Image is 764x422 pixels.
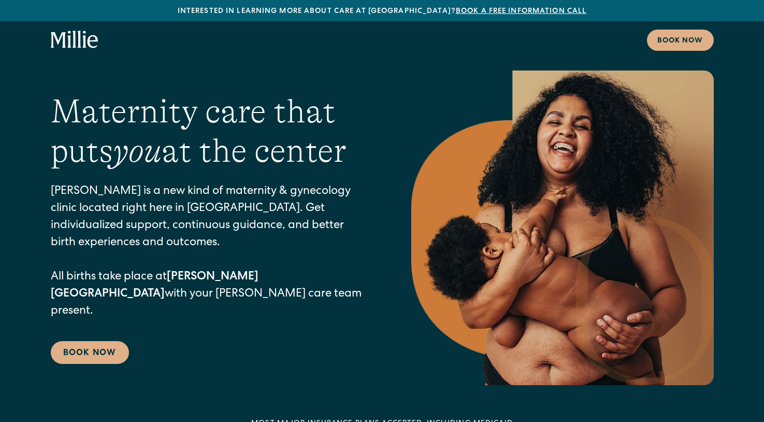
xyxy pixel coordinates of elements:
em: you [113,132,162,170]
a: Book now [647,30,714,51]
div: Book now [657,36,703,47]
a: home [51,31,98,49]
a: Book a free information call [456,8,586,15]
img: Smiling mother with her baby in arms, celebrating body positivity and the nurturing bond of postp... [411,71,714,385]
h1: Maternity care that puts at the center [51,92,370,172]
a: Book Now [51,341,129,364]
p: [PERSON_NAME] is a new kind of maternity & gynecology clinic located right here in [GEOGRAPHIC_DA... [51,184,370,320]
